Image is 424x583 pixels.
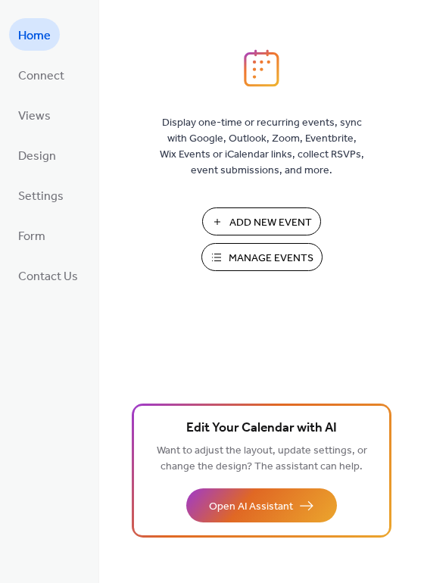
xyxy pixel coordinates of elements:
button: Add New Event [202,207,321,235]
span: Edit Your Calendar with AI [186,418,337,439]
a: Settings [9,179,73,211]
span: Connect [18,64,64,88]
span: Settings [18,185,64,208]
span: Home [18,24,51,48]
span: Manage Events [229,251,313,267]
a: Contact Us [9,259,87,291]
a: Form [9,219,55,251]
a: Connect [9,58,73,91]
span: Design [18,145,56,168]
span: Open AI Assistant [209,499,293,515]
button: Open AI Assistant [186,488,337,522]
button: Manage Events [201,243,323,271]
img: logo_icon.svg [244,49,279,87]
span: Contact Us [18,265,78,288]
a: Design [9,139,65,171]
span: Add New Event [229,215,312,231]
span: Form [18,225,45,248]
span: Display one-time or recurring events, sync with Google, Outlook, Zoom, Eventbrite, Wix Events or ... [160,115,364,179]
a: Home [9,18,60,51]
a: Views [9,98,60,131]
span: Want to adjust the layout, update settings, or change the design? The assistant can help. [157,441,367,477]
span: Views [18,104,51,128]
